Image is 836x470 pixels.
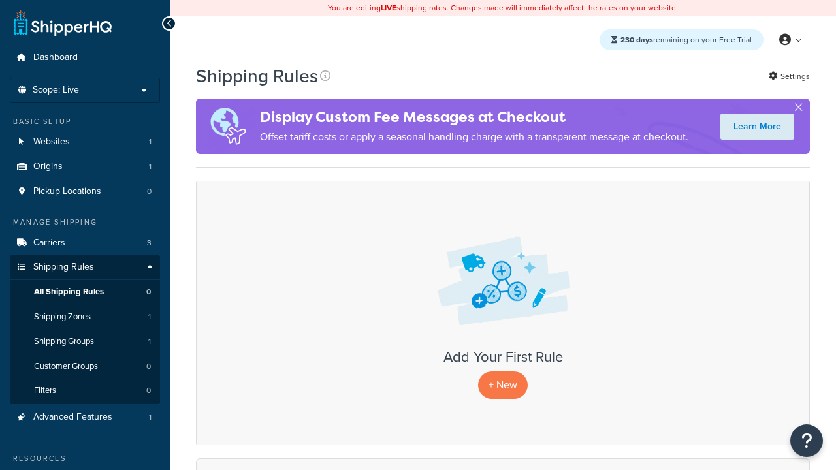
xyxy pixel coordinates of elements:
a: Shipping Zones 1 [10,305,160,329]
span: Advanced Features [33,412,112,423]
a: All Shipping Rules 0 [10,280,160,304]
span: 0 [146,361,151,372]
span: Shipping Zones [34,311,91,322]
p: Offset tariff costs or apply a seasonal handling charge with a transparent message at checkout. [260,128,688,146]
li: Shipping Rules [10,255,160,404]
span: 1 [148,336,151,347]
a: ShipperHQ Home [14,10,112,36]
span: 1 [149,412,152,423]
a: Pickup Locations 0 [10,180,160,204]
button: Open Resource Center [790,424,823,457]
a: Filters 0 [10,379,160,403]
li: Shipping Groups [10,330,160,354]
a: Customer Groups 0 [10,354,160,379]
a: Carriers 3 [10,231,160,255]
div: remaining on your Free Trial [600,29,764,50]
span: 0 [146,287,151,298]
p: + New [478,371,528,398]
div: Basic Setup [10,116,160,127]
span: Pickup Locations [33,186,101,197]
span: Shipping Rules [33,262,94,273]
a: Websites 1 [10,130,160,154]
img: duties-banner-06bc72dcb5fe05cb3f9472aba00be2ae8eb53ab6f0d8bb03d382ba314ac3c341.png [196,99,260,154]
h4: Display Custom Fee Messages at Checkout [260,106,688,128]
div: Resources [10,453,160,464]
span: Carriers [33,238,65,249]
a: Advanced Features 1 [10,405,160,430]
li: Websites [10,130,160,154]
span: Scope: Live [33,85,79,96]
span: 0 [147,186,152,197]
li: Customer Groups [10,354,160,379]
h1: Shipping Rules [196,63,318,89]
a: Shipping Groups 1 [10,330,160,354]
li: Advanced Features [10,405,160,430]
span: 0 [146,385,151,396]
span: 1 [149,136,152,148]
span: Origins [33,161,63,172]
span: Dashboard [33,52,78,63]
li: Carriers [10,231,160,255]
span: 1 [149,161,152,172]
div: Manage Shipping [10,217,160,228]
b: LIVE [381,2,396,14]
a: Dashboard [10,46,160,70]
li: Pickup Locations [10,180,160,204]
span: 3 [147,238,152,249]
strong: 230 days [620,34,653,46]
span: Customer Groups [34,361,98,372]
span: 1 [148,311,151,322]
a: Shipping Rules [10,255,160,279]
h3: Add Your First Rule [210,349,796,365]
a: Settings [769,67,810,86]
li: Shipping Zones [10,305,160,329]
li: All Shipping Rules [10,280,160,304]
li: Filters [10,379,160,403]
a: Learn More [720,114,794,140]
a: Origins 1 [10,155,160,179]
span: All Shipping Rules [34,287,104,298]
span: Websites [33,136,70,148]
span: Filters [34,385,56,396]
span: Shipping Groups [34,336,94,347]
li: Origins [10,155,160,179]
